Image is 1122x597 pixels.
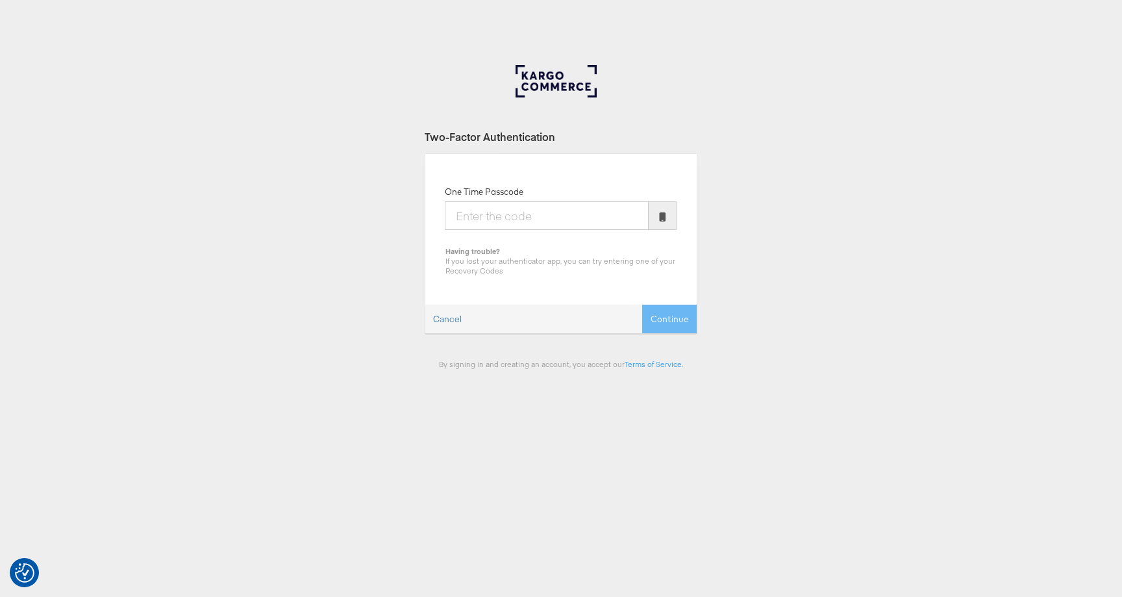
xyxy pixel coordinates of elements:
span: If you lost your authenticator app, you can try entering one of your Recovery Codes [445,256,675,275]
div: By signing in and creating an account, you accept our . [425,359,697,369]
label: One Time Passcode [445,186,523,198]
a: Terms of Service [625,359,682,369]
img: Revisit consent button [15,563,34,583]
a: Cancel [425,305,469,333]
div: Two-Factor Authentication [425,129,697,144]
button: Consent Preferences [15,563,34,583]
input: Enter the code [445,201,649,230]
b: Having trouble? [445,246,500,256]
